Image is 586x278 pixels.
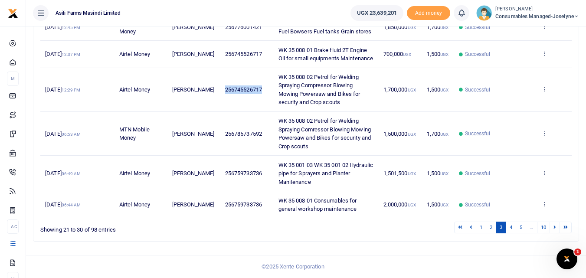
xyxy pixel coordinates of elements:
span: [DATE] [45,170,81,177]
span: Successful [465,130,491,137]
span: 256745526717 [225,86,262,93]
span: Successful [465,86,491,94]
small: UGX [408,171,416,176]
small: UGX [440,171,449,176]
span: 1,500,000 [383,131,416,137]
span: WK 35 008 01 Consumables for general workshop maintenance [278,197,357,213]
span: Consumables managed-Joselyne [495,13,579,20]
small: UGX [440,52,449,57]
small: UGX [440,203,449,207]
span: [PERSON_NAME] [172,51,214,57]
span: 1,501,500 [383,170,416,177]
a: UGX 23,639,201 [350,5,403,21]
small: 12:45 PM [62,25,81,30]
small: UGX [403,52,411,57]
img: logo-small [8,8,18,19]
small: UGX [440,25,449,30]
span: [DATE] [45,131,81,137]
span: 256759733736 [225,201,262,208]
span: WK 35 008 01 Brake fluid 2T Engine Oil for small equipments Maintenance [278,47,373,62]
span: WK 35 001 03 WK 35 001 02 Hydraulic pipe for Sprayers and Planter Manitenance [278,162,373,185]
span: 1,850,000 [383,24,416,30]
span: WK 35 008 02 Petrol for Welding Spraying Comressor Blowing Mowing Powersaw and Bikes for security... [278,118,371,150]
span: 1 [574,249,581,255]
a: 2 [486,222,496,233]
span: 256776001421 [225,24,262,30]
a: 10 [537,222,550,233]
span: 1,700,000 [383,86,416,93]
a: 1 [476,222,486,233]
img: profile-user [476,5,492,21]
span: [PERSON_NAME] [172,24,214,30]
li: Wallet ballance [347,5,407,21]
div: Showing 21 to 30 of 98 entries [40,221,258,234]
span: WK 35 002 01 Seals for Grain trucks Fuel Bowsers Fuel tanks Grain stores [278,20,372,35]
iframe: Intercom live chat [557,249,577,269]
a: Add money [407,9,450,16]
span: 1,500 [427,201,449,208]
li: Ac [7,219,19,234]
small: UGX [408,132,416,137]
span: MTN Mobile Money [119,20,150,35]
a: 5 [516,222,526,233]
small: 12:29 PM [62,88,81,92]
small: UGX [408,25,416,30]
small: 06:53 AM [62,132,81,137]
span: Successful [465,170,491,177]
span: Airtel Money [119,170,150,177]
span: [DATE] [45,201,81,208]
small: UGX [408,88,416,92]
small: UGX [440,88,449,92]
span: [DATE] [45,86,80,93]
span: 256785737592 [225,131,262,137]
small: 06:49 AM [62,171,81,176]
a: profile-user [PERSON_NAME] Consumables managed-Joselyne [476,5,579,21]
span: 1,700 [427,24,449,30]
span: Add money [407,6,450,20]
span: 1,500 [427,86,449,93]
a: logo-small logo-large logo-large [8,10,18,16]
small: 12:37 PM [62,52,81,57]
span: 256759733736 [225,170,262,177]
span: 1,700 [427,131,449,137]
span: Airtel Money [119,86,150,93]
li: Toup your wallet [407,6,450,20]
span: 1,500 [427,51,449,57]
span: Successful [465,50,491,58]
span: [PERSON_NAME] [172,131,214,137]
a: 3 [496,222,506,233]
span: Airtel Money [119,201,150,208]
span: 256745526717 [225,51,262,57]
span: [PERSON_NAME] [172,201,214,208]
a: 4 [506,222,516,233]
span: Airtel Money [119,51,150,57]
small: [PERSON_NAME] [495,6,579,13]
li: M [7,72,19,86]
small: UGX [408,203,416,207]
small: 06:44 AM [62,203,81,207]
span: Successful [465,201,491,209]
span: [DATE] [45,51,80,57]
span: 2,000,000 [383,201,416,208]
span: [PERSON_NAME] [172,170,214,177]
small: UGX [440,132,449,137]
span: 1,500 [427,170,449,177]
span: 700,000 [383,51,412,57]
span: Successful [465,23,491,31]
span: MTN Mobile Money [119,126,150,141]
span: WK 35 008 02 Petrol for Welding Spraying Compressor Blowing Mowing Powersaw and Bikes for securit... [278,74,360,106]
span: Asili Farms Masindi Limited [52,9,124,17]
span: [DATE] [45,24,80,30]
span: [PERSON_NAME] [172,86,214,93]
span: UGX 23,639,201 [357,9,397,17]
